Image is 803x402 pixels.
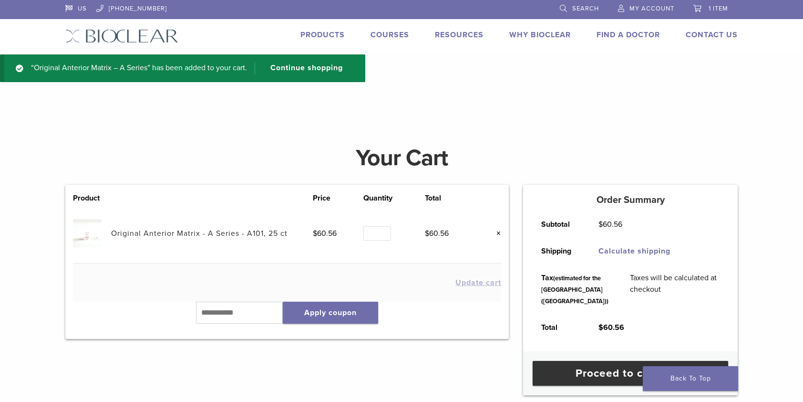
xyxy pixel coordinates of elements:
[313,192,363,204] th: Price
[65,29,178,43] img: Bioclear
[73,219,101,247] img: Original Anterior Matrix - A Series - A101, 25 ct
[597,30,660,40] a: Find A Doctor
[598,323,624,332] bdi: 60.56
[300,30,345,40] a: Products
[283,302,378,324] button: Apply coupon
[598,220,603,229] span: $
[425,229,449,238] bdi: 60.56
[111,229,288,238] a: Original Anterior Matrix - A Series - A101, 25 ct
[435,30,484,40] a: Resources
[530,264,619,314] th: Tax
[619,264,731,314] td: Taxes will be calculated at checkout
[371,30,409,40] a: Courses
[489,227,501,240] a: Remove this item
[709,5,728,12] span: 1 item
[530,314,587,341] th: Total
[572,5,599,12] span: Search
[530,211,587,238] th: Subtotal
[425,229,429,238] span: $
[509,30,571,40] a: Why Bioclear
[686,30,738,40] a: Contact Us
[313,229,337,238] bdi: 60.56
[455,279,501,286] button: Update cart
[363,192,425,204] th: Quantity
[58,147,745,169] h1: Your Cart
[425,192,475,204] th: Total
[313,229,317,238] span: $
[643,366,738,391] a: Back To Top
[598,220,622,229] bdi: 60.56
[541,275,608,305] small: (estimated for the [GEOGRAPHIC_DATA] ([GEOGRAPHIC_DATA]))
[598,246,670,256] a: Calculate shipping
[523,194,738,206] h5: Order Summary
[629,5,674,12] span: My Account
[255,62,350,74] a: Continue shopping
[530,238,587,264] th: Shipping
[533,361,728,386] a: Proceed to checkout
[73,192,111,204] th: Product
[598,323,603,332] span: $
